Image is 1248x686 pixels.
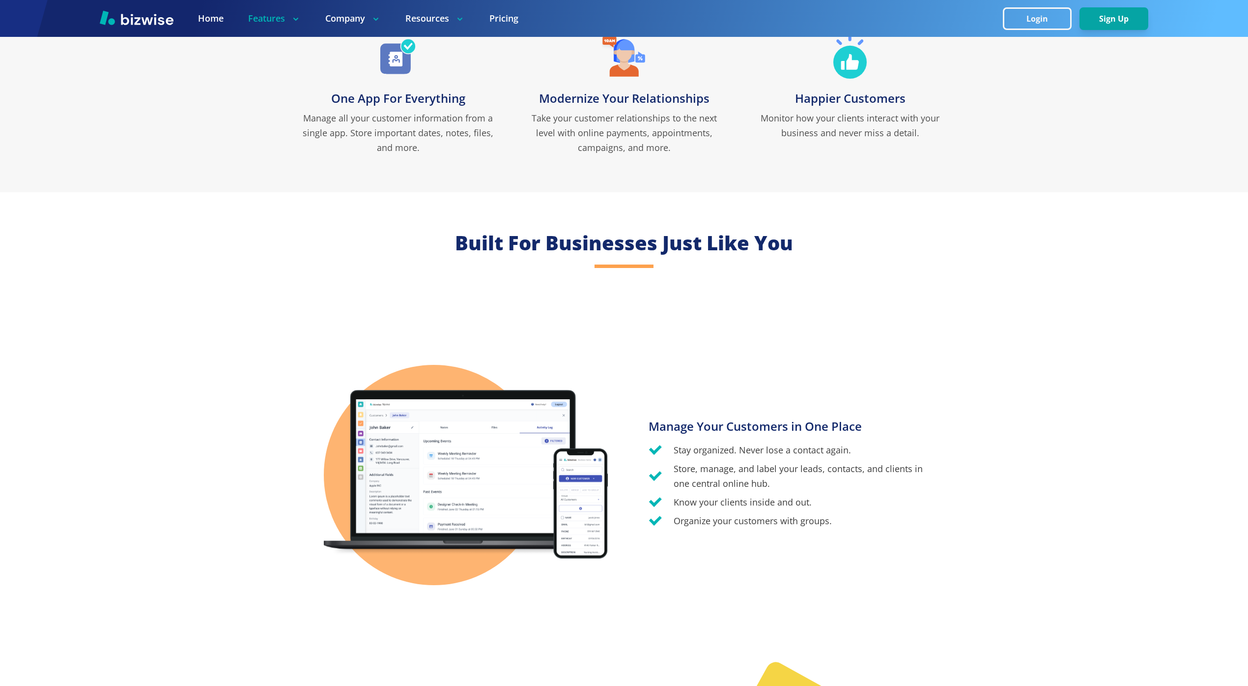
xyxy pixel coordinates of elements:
[521,111,727,155] p: Take your customer relationships to the next level with online payments, appointments, campaigns,...
[324,389,609,561] img: Customer list product
[198,12,224,25] a: Home
[649,445,662,455] img: Check Icon
[325,12,381,25] p: Company
[331,90,465,107] h3: One App For Everything
[455,230,793,256] h2: Built For Businesses Just Like You
[100,10,173,25] img: Bizwise Logo
[1079,7,1148,30] button: Sign Up
[674,513,832,528] p: Organize your customers with groups.
[539,90,709,107] h3: Modernize Your Relationships
[795,90,906,107] h3: Happier Customers
[1003,7,1072,30] button: Login
[747,111,953,140] p: Monitor how your clients interact with your business and never miss a detail.
[649,497,662,507] img: Check Icon
[1003,14,1079,24] a: Login
[674,495,812,509] p: Know your clients inside and out.
[649,516,662,526] img: Check Icon
[248,12,301,25] p: Features
[674,461,924,491] p: Store, manage, and label your leads, contacts, and clients in one central online hub.
[295,111,501,155] p: Manage all your customer information from a single app. Store important dates, notes, files, and ...
[376,34,420,79] img: One App For Everything Icon
[1079,14,1148,24] a: Sign Up
[405,12,465,25] p: Resources
[674,443,851,457] p: Stay organized. Never lose a contact again.
[489,12,518,25] a: Pricing
[602,34,646,79] img: Modernize Your Relationships Icon
[649,418,924,435] h3: Manage Your Customers in One Place
[833,34,866,79] img: Happier Customers Icon
[649,471,662,481] img: Check Icon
